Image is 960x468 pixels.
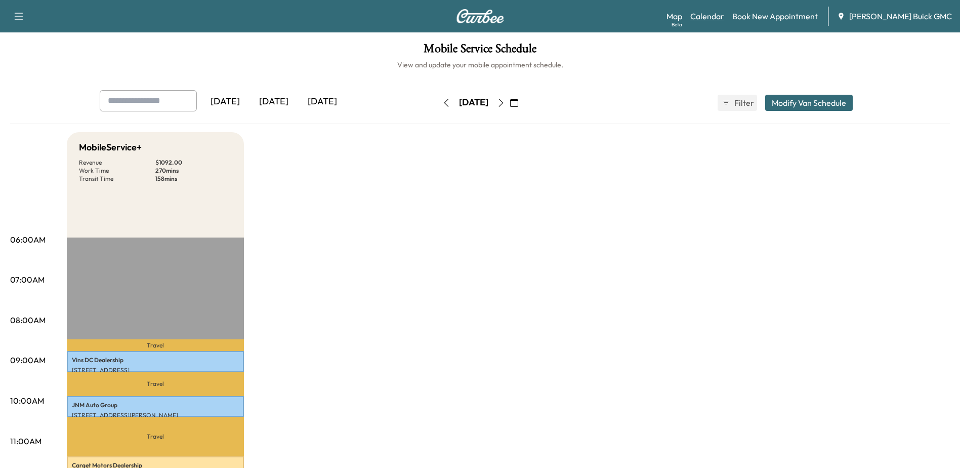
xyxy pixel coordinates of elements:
[155,175,232,183] p: 158 mins
[732,10,818,22] a: Book New Appointment
[10,233,46,246] p: 06:00AM
[10,60,950,70] h6: View and update your mobile appointment schedule.
[79,167,155,175] p: Work Time
[155,167,232,175] p: 270 mins
[72,366,239,374] p: [STREET_ADDRESS]
[72,411,239,419] p: [STREET_ADDRESS][PERSON_NAME]
[249,90,298,113] div: [DATE]
[72,356,239,364] p: Vins DC Dealership
[10,435,41,447] p: 11:00AM
[10,314,46,326] p: 08:00AM
[67,339,244,351] p: Travel
[298,90,347,113] div: [DATE]
[67,417,244,456] p: Travel
[79,175,155,183] p: Transit Time
[10,354,46,366] p: 09:00AM
[734,97,753,109] span: Filter
[67,372,244,396] p: Travel
[201,90,249,113] div: [DATE]
[72,401,239,409] p: JNM Auto Group
[155,159,232,167] p: $ 1092.00
[10,395,44,407] p: 10:00AM
[672,21,682,28] div: Beta
[718,95,757,111] button: Filter
[10,274,45,286] p: 07:00AM
[690,10,724,22] a: Calendar
[849,10,952,22] span: [PERSON_NAME] Buick GMC
[79,159,155,167] p: Revenue
[666,10,682,22] a: MapBeta
[456,9,505,23] img: Curbee Logo
[459,96,488,109] div: [DATE]
[10,43,950,60] h1: Mobile Service Schedule
[765,95,853,111] button: Modify Van Schedule
[79,140,142,154] h5: MobileService+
